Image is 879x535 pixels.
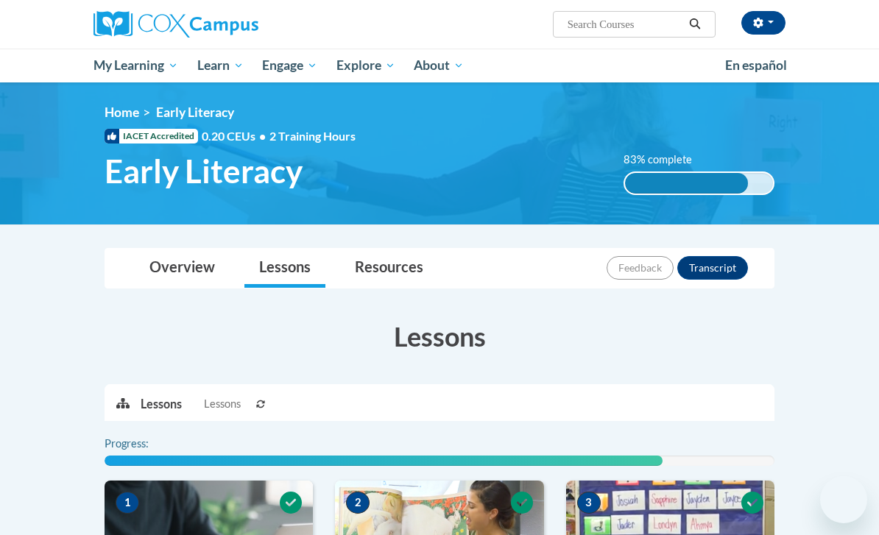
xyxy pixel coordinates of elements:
p: Lessons [141,396,182,412]
span: 3 [577,492,601,514]
a: Overview [135,249,230,288]
a: Resources [340,249,438,288]
span: Lessons [204,396,241,412]
div: 83% complete [625,173,748,194]
a: En español [716,50,797,81]
input: Search Courses [566,15,684,33]
a: Explore [327,49,405,82]
button: Search [684,15,706,33]
span: En español [725,57,787,73]
span: 1 [116,492,139,514]
span: 2 [346,492,370,514]
span: Learn [197,57,244,74]
button: Feedback [607,256,674,280]
span: 0.20 CEUs [202,128,269,144]
button: Transcript [677,256,748,280]
span: Early Literacy [105,152,303,191]
span: My Learning [93,57,178,74]
img: Cox Campus [93,11,258,38]
span: Explore [336,57,395,74]
span: IACET Accredited [105,129,198,144]
iframe: Button to launch messaging window [820,476,867,523]
a: Engage [253,49,327,82]
a: Lessons [244,249,325,288]
span: About [414,57,464,74]
div: Main menu [82,49,797,82]
a: My Learning [84,49,188,82]
span: Early Literacy [156,104,234,120]
a: About [405,49,474,82]
span: 2 Training Hours [269,129,356,143]
span: Engage [262,57,317,74]
a: Learn [188,49,253,82]
button: Account Settings [741,11,786,35]
a: Cox Campus [93,11,309,38]
label: Progress: [105,436,189,452]
h3: Lessons [105,318,774,355]
a: Home [105,104,139,120]
label: 83% complete [624,152,708,168]
span: • [259,129,266,143]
